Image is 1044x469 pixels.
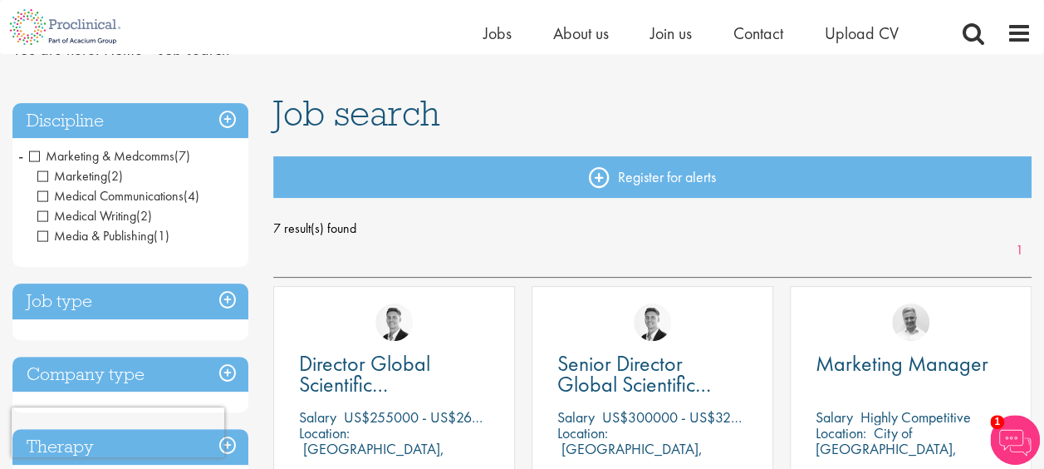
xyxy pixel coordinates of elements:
[29,147,190,165] span: Marketing & Medcomms
[12,103,248,139] h3: Discipline
[860,407,971,427] p: Highly Competitive
[990,415,1040,465] img: Chatbot
[273,91,440,136] span: Job search
[344,407,733,427] p: US$255000 - US$260000 per annum + Highly Competitive Salary
[107,167,123,185] span: (2)
[990,415,1004,429] span: 1
[557,423,608,442] span: Location:
[12,407,224,457] iframe: reCAPTCHA
[1007,241,1032,260] a: 1
[37,187,184,205] span: Medical Communications
[299,349,438,419] span: Director Global Scientific Communications
[37,167,107,185] span: Marketing
[37,227,154,244] span: Media & Publishing
[12,284,248,319] h3: Job type
[650,22,692,44] a: Join us
[816,353,1006,374] a: Marketing Manager
[37,187,199,205] span: Medical Communications
[557,353,747,395] a: Senior Director Global Scientific Communications
[18,143,23,168] span: -
[154,227,169,244] span: (1)
[37,227,169,244] span: Media & Publishing
[483,22,512,44] a: Jobs
[273,216,1032,241] span: 7 result(s) found
[557,349,711,419] span: Senior Director Global Scientific Communications
[273,156,1032,198] a: Register for alerts
[816,349,988,378] span: Marketing Manager
[816,423,866,442] span: Location:
[184,187,199,205] span: (4)
[825,22,899,44] a: Upload CV
[174,147,190,165] span: (7)
[299,423,350,442] span: Location:
[733,22,783,44] a: Contact
[299,353,489,395] a: Director Global Scientific Communications
[12,357,248,392] h3: Company type
[634,304,671,341] img: George Watson
[375,304,413,341] img: George Watson
[299,407,336,427] span: Salary
[136,207,152,225] span: (2)
[37,207,152,225] span: Medical Writing
[557,407,595,427] span: Salary
[602,407,993,427] p: US$300000 - US$320000 per annum + Highly Competitive Salary
[553,22,609,44] a: About us
[37,207,136,225] span: Medical Writing
[29,147,174,165] span: Marketing & Medcomms
[816,407,853,427] span: Salary
[892,304,929,341] img: Joshua Bye
[37,167,123,185] span: Marketing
